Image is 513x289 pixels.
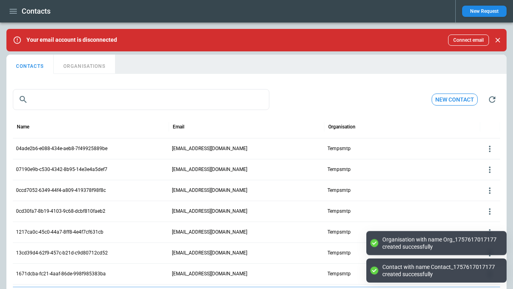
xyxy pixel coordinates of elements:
[22,6,50,16] h1: Contacts
[448,35,489,46] button: Connect email
[327,166,351,173] p: Tempsmtp
[462,6,507,17] button: New Request
[327,271,351,277] p: Tempsmtp
[54,55,115,74] button: ORGANISATIONS
[492,31,503,49] div: dismiss
[382,263,499,278] div: Contact with name Contact_1757617017177 created successfully
[16,250,108,256] p: 13cd39d4-62f9-457c-b21d-c9d80712cd52
[172,145,247,152] p: [EMAIL_ADDRESS][DOMAIN_NAME]
[328,124,355,130] div: Organisation
[327,187,351,194] p: Tempsmtp
[327,229,351,236] p: Tempsmtp
[327,208,351,215] p: Tempsmtp
[432,94,478,106] button: New contact
[173,124,184,130] div: Email
[172,271,247,277] p: [EMAIL_ADDRESS][DOMAIN_NAME]
[327,145,351,152] p: Tempsmtp
[172,229,247,236] p: [EMAIL_ADDRESS][DOMAIN_NAME]
[16,145,107,152] p: 04ade2b6-e088-434e-aeb8-7f49925889be
[382,236,499,250] div: Organisation with name Org_1757617017177 created successfully
[16,166,107,173] p: 07190e9b-c530-4342-8b95-14e3e4a5def7
[16,187,106,194] p: 0ccd7052-6349-44f4-a809-419378f98f8c
[172,187,247,194] p: [EMAIL_ADDRESS][DOMAIN_NAME]
[16,271,106,277] p: 1671dcba-fc21-4aaf-86de-998f985383ba
[16,229,103,236] p: 1217ca0c-45c0-44a7-8ff8-4e4f7cf631cb
[172,166,247,173] p: [EMAIL_ADDRESS][DOMAIN_NAME]
[17,124,29,130] div: Name
[172,208,247,215] p: [EMAIL_ADDRESS][DOMAIN_NAME]
[16,208,105,215] p: 0cd30fa7-8b19-4103-9c68-dcbf810faeb2
[6,55,54,74] button: CONTACTS
[26,37,117,43] p: Your email account is disconnected
[492,35,503,46] button: Close
[172,250,247,256] p: [EMAIL_ADDRESS][DOMAIN_NAME]
[327,250,351,256] p: Tempsmtp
